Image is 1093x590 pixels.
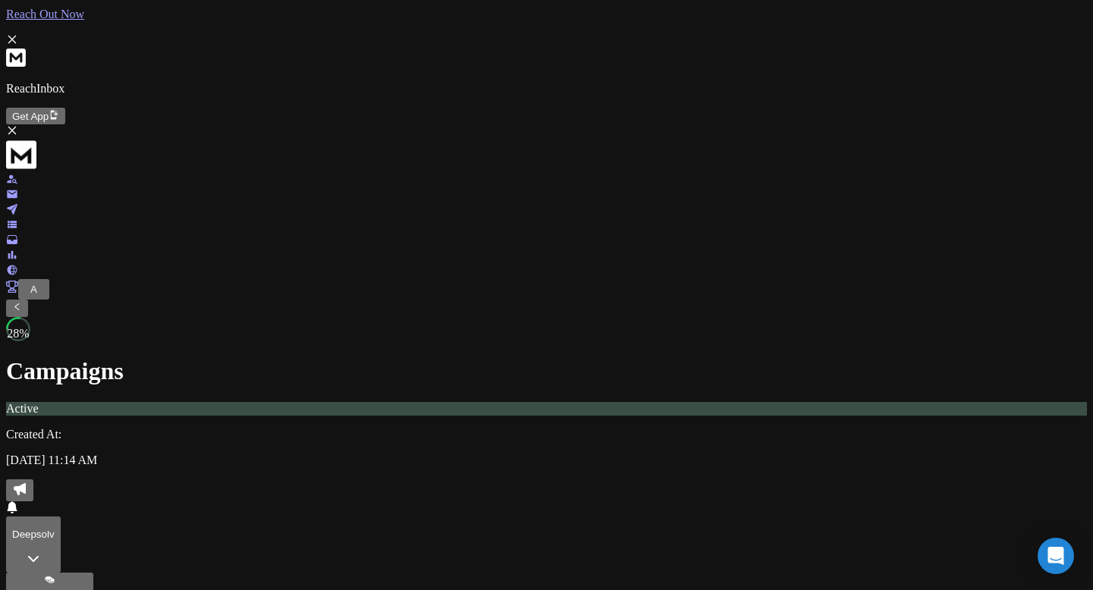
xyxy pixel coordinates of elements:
[12,529,55,540] p: Deepsolv
[30,284,37,295] span: A
[6,357,1087,385] h1: Campaigns
[6,82,1087,96] p: ReachInbox
[6,108,65,124] button: Get App
[18,279,49,300] button: A
[7,327,29,341] p: 28 %
[1038,538,1074,574] div: Open Intercom Messenger
[6,428,1087,441] p: Created At:
[6,453,1087,467] p: [DATE] 11:14 AM
[6,8,1087,21] a: Reach Out Now
[6,402,1087,416] div: Active
[6,140,36,170] img: logo
[24,281,43,297] button: A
